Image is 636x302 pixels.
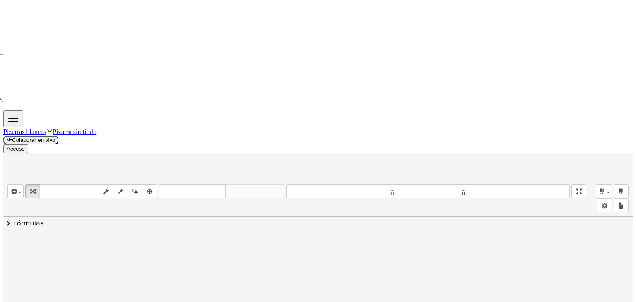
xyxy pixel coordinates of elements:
button: tamaño_del_formato [286,184,428,198]
a: Pizarras blancas [3,128,46,135]
button: tamaño_del_formato [428,184,570,198]
font: rehacer [227,187,282,195]
a: Pizarra sin título [53,128,97,135]
button: Colaborar en vivo [3,136,58,144]
font: tamaño_del_formato [288,187,426,195]
font: Colaborar en vivo [12,137,55,143]
button: teclado [40,184,99,198]
button: deshacer [159,184,226,198]
button: chevron_rightFórmulas [3,217,633,230]
button: Cambiar navegación [3,110,23,127]
font: tamaño_del_formato [430,187,568,195]
font: Fórmulas [13,219,43,227]
button: rehacer [225,184,284,198]
font: teclado [42,187,97,195]
span: chevron_right [3,218,13,228]
font: deshacer [161,187,224,195]
font: Acceso [7,146,25,152]
button: Acceso [3,144,28,153]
